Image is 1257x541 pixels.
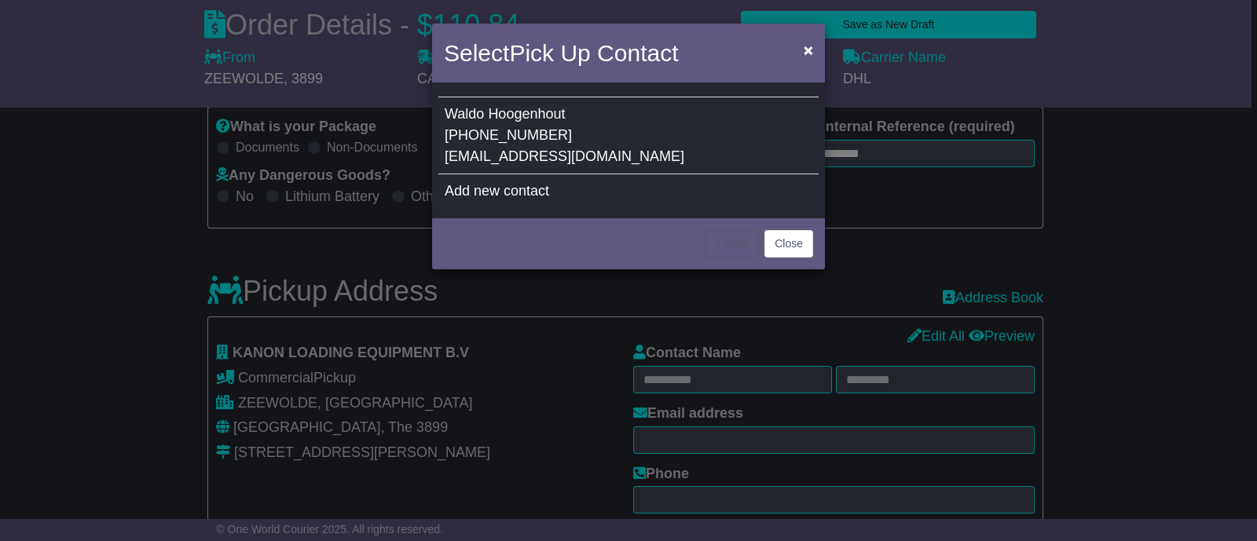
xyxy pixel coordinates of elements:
span: Waldo [445,106,484,122]
button: < Back [705,230,759,258]
button: Close [764,230,813,258]
span: Hoogenhout [488,106,565,122]
span: × [804,41,813,59]
h4: Select [444,35,678,71]
span: [PHONE_NUMBER] [445,127,572,143]
span: [EMAIL_ADDRESS][DOMAIN_NAME] [445,148,684,164]
span: Pick Up [509,40,590,66]
span: Add new contact [445,183,549,199]
button: Close [796,34,821,66]
span: Contact [597,40,678,66]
